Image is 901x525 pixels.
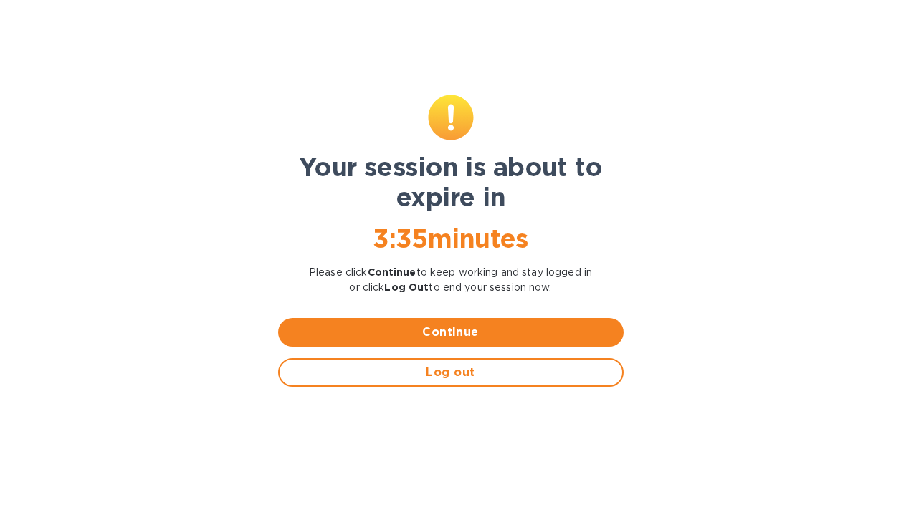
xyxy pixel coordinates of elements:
[278,358,624,387] button: Log out
[368,266,416,278] b: Continue
[278,265,624,295] p: Please click to keep working and stay logged in or click to end your session now.
[278,223,624,254] h1: 3 : 35 minutes
[278,318,624,347] button: Continue
[384,281,429,293] b: Log Out
[278,152,624,212] h1: Your session is about to expire in
[290,324,612,341] span: Continue
[291,364,611,381] span: Log out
